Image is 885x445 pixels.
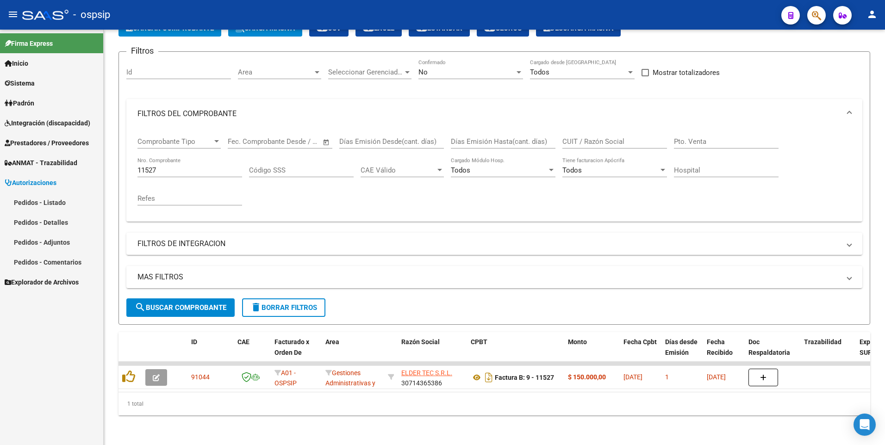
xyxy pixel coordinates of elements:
button: Open calendar [321,137,332,148]
span: [DATE] [623,373,642,381]
span: ELDER TEC S.R.L. [401,369,452,377]
h3: Filtros [126,44,158,57]
span: CAE Válido [361,166,436,174]
i: Descargar documento [483,370,495,385]
span: 1 [665,373,669,381]
datatable-header-cell: Monto [564,332,620,373]
datatable-header-cell: Días desde Emisión [661,332,703,373]
strong: $ 150.000,00 [568,373,606,381]
datatable-header-cell: Facturado x Orden De [271,332,322,373]
span: Borrar Filtros [250,303,317,312]
span: Todos [562,166,582,174]
span: Explorador de Archivos [5,277,79,287]
span: Gestiones Administrativas y Otros [325,369,375,398]
mat-icon: search [135,302,146,313]
span: Seleccionar Gerenciador [328,68,403,76]
span: Días desde Emisión [665,338,698,356]
datatable-header-cell: Razón Social [398,332,467,373]
span: Estandar [416,24,462,32]
span: Facturado x Orden De [274,338,309,356]
span: Monto [568,338,587,346]
span: Sistema [5,78,35,88]
span: Razón Social [401,338,440,346]
span: [DATE] [707,373,726,381]
button: Buscar Comprobante [126,298,235,317]
datatable-header-cell: Area [322,332,384,373]
span: Doc Respaldatoria [748,338,790,356]
span: CAE [237,338,249,346]
span: EXCEL [363,24,394,32]
span: Firma Express [5,38,53,49]
span: ID [191,338,197,346]
mat-icon: person [866,9,878,20]
div: FILTROS DEL COMPROBANTE [126,129,862,222]
span: Trazabilidad [804,338,841,346]
span: Todos [451,166,470,174]
input: Fecha fin [274,137,318,146]
mat-icon: delete [250,302,262,313]
span: CSV [317,24,341,32]
div: 30714365386 [401,368,463,387]
span: A01 - OSPSIP [274,369,297,387]
mat-expansion-panel-header: FILTROS DE INTEGRACION [126,233,862,255]
mat-expansion-panel-header: MAS FILTROS [126,266,862,288]
datatable-header-cell: CPBT [467,332,564,373]
datatable-header-cell: CAE [234,332,271,373]
span: Todos [530,68,549,76]
span: Gecros [484,24,522,32]
span: Area [325,338,339,346]
datatable-header-cell: Fecha Cpbt [620,332,661,373]
strong: Factura B: 9 - 11527 [495,374,554,381]
span: - ospsip [73,5,110,25]
datatable-header-cell: ID [187,332,234,373]
span: Fecha Cpbt [623,338,657,346]
div: Open Intercom Messenger [854,414,876,436]
input: Fecha inicio [228,137,265,146]
mat-panel-title: FILTROS DEL COMPROBANTE [137,109,840,119]
span: Comprobante Tipo [137,137,212,146]
span: Integración (discapacidad) [5,118,90,128]
mat-panel-title: FILTROS DE INTEGRACION [137,239,840,249]
span: Prestadores / Proveedores [5,138,89,148]
span: CPBT [471,338,487,346]
span: Fecha Recibido [707,338,733,356]
datatable-header-cell: Doc Respaldatoria [745,332,800,373]
mat-icon: menu [7,9,19,20]
span: Autorizaciones [5,178,56,188]
datatable-header-cell: Fecha Recibido [703,332,745,373]
span: ANMAT - Trazabilidad [5,158,77,168]
mat-panel-title: MAS FILTROS [137,272,840,282]
span: Mostrar totalizadores [653,67,720,78]
div: 1 total [118,392,870,415]
span: 91044 [191,373,210,381]
span: Buscar Comprobante [135,303,226,312]
datatable-header-cell: Trazabilidad [800,332,856,373]
span: Inicio [5,58,28,68]
span: Area [238,68,313,76]
span: Padrón [5,98,34,108]
span: No [418,68,428,76]
button: Borrar Filtros [242,298,325,317]
mat-expansion-panel-header: FILTROS DEL COMPROBANTE [126,99,862,129]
